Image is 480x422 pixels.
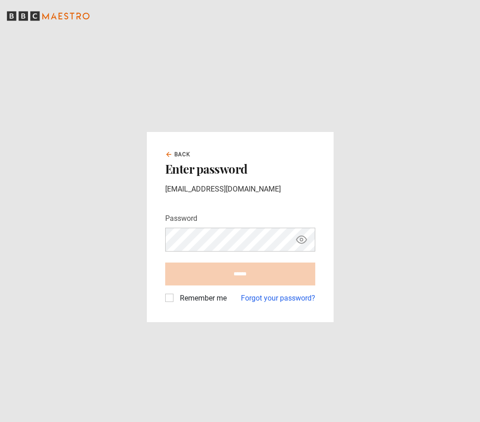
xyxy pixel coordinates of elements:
[174,150,191,159] span: Back
[165,213,197,224] label: Password
[165,162,315,176] h2: Enter password
[176,293,227,304] label: Remember me
[7,9,89,23] svg: BBC Maestro
[241,293,315,304] a: Forgot your password?
[165,184,315,195] p: [EMAIL_ADDRESS][DOMAIN_NAME]
[165,150,191,159] a: Back
[294,232,309,248] button: Show password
